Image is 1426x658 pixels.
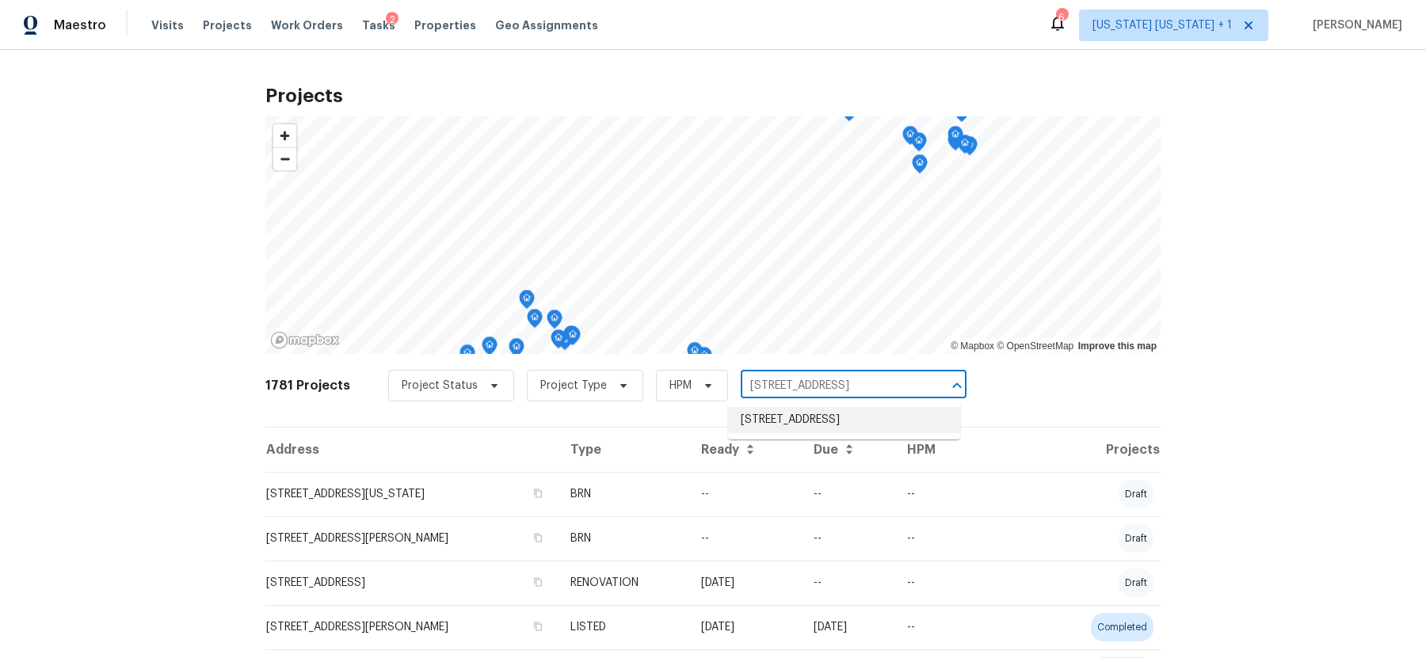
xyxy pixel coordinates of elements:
td: -- [894,472,1046,516]
div: Map marker [911,132,927,157]
span: Geo Assignments [495,17,598,33]
span: Projects [203,17,252,33]
button: Copy Address [531,531,545,545]
div: 6 [1056,10,1067,25]
button: Zoom out [273,147,296,170]
span: Project Status [402,378,478,394]
div: Map marker [482,337,498,361]
span: Zoom out [273,148,296,170]
div: Map marker [687,342,703,367]
td: [DATE] [801,605,894,649]
div: Map marker [696,347,712,371]
a: Improve this map [1078,340,1157,352]
li: [STREET_ADDRESS] [728,407,960,433]
button: Close [946,375,968,397]
span: Project Type [540,378,607,394]
td: [STREET_ADDRESS][PERSON_NAME] [265,605,558,649]
span: [PERSON_NAME] [1306,17,1402,33]
th: Type [558,428,688,472]
td: -- [894,605,1046,649]
div: Map marker [527,309,543,333]
td: BRN [558,516,688,561]
td: -- [894,516,1046,561]
div: Map marker [459,344,475,369]
td: [STREET_ADDRESS][US_STATE] [265,472,558,516]
a: Mapbox [951,340,994,352]
h2: Projects [265,88,1161,104]
span: Work Orders [271,17,343,33]
th: Projects [1046,428,1161,472]
td: -- [688,516,801,561]
div: draft [1119,480,1153,508]
td: [DATE] [688,605,801,649]
td: [STREET_ADDRESS][PERSON_NAME] [265,516,558,561]
span: Maestro [54,17,106,33]
div: draft [1119,524,1153,553]
div: Map marker [551,329,566,354]
td: LISTED [558,605,688,649]
div: Map marker [902,126,918,150]
input: Search projects [741,374,922,398]
button: Copy Address [531,486,545,500]
th: Address [265,428,558,472]
a: OpenStreetMap [997,340,1073,352]
div: Map marker [947,126,963,150]
button: Copy Address [531,619,545,633]
div: Map marker [912,154,928,179]
canvas: Map [265,116,1161,354]
div: Map marker [565,326,581,351]
span: Visits [151,17,184,33]
td: [DATE] [688,561,801,605]
button: Copy Address [531,575,545,589]
button: Zoom in [273,124,296,147]
div: Map marker [509,338,524,363]
div: Map marker [547,310,562,334]
td: -- [801,516,894,561]
th: Due [801,428,894,472]
a: Mapbox homepage [270,331,340,349]
div: draft [1119,569,1153,597]
span: Properties [414,17,476,33]
td: -- [894,561,1046,605]
span: [US_STATE] [US_STATE] + 1 [1092,17,1232,33]
td: -- [801,472,894,516]
th: HPM [894,428,1046,472]
td: -- [801,561,894,605]
span: Tasks [362,20,395,31]
h2: 1781 Projects [265,378,350,394]
td: -- [688,472,801,516]
span: HPM [669,378,692,394]
div: Map marker [519,290,535,314]
td: BRN [558,472,688,516]
th: Ready [688,428,801,472]
div: Map marker [563,325,579,350]
div: completed [1091,613,1153,641]
div: Map marker [957,135,973,159]
div: 2 [386,12,398,28]
td: [STREET_ADDRESS] [265,561,558,605]
td: RENOVATION [558,561,688,605]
